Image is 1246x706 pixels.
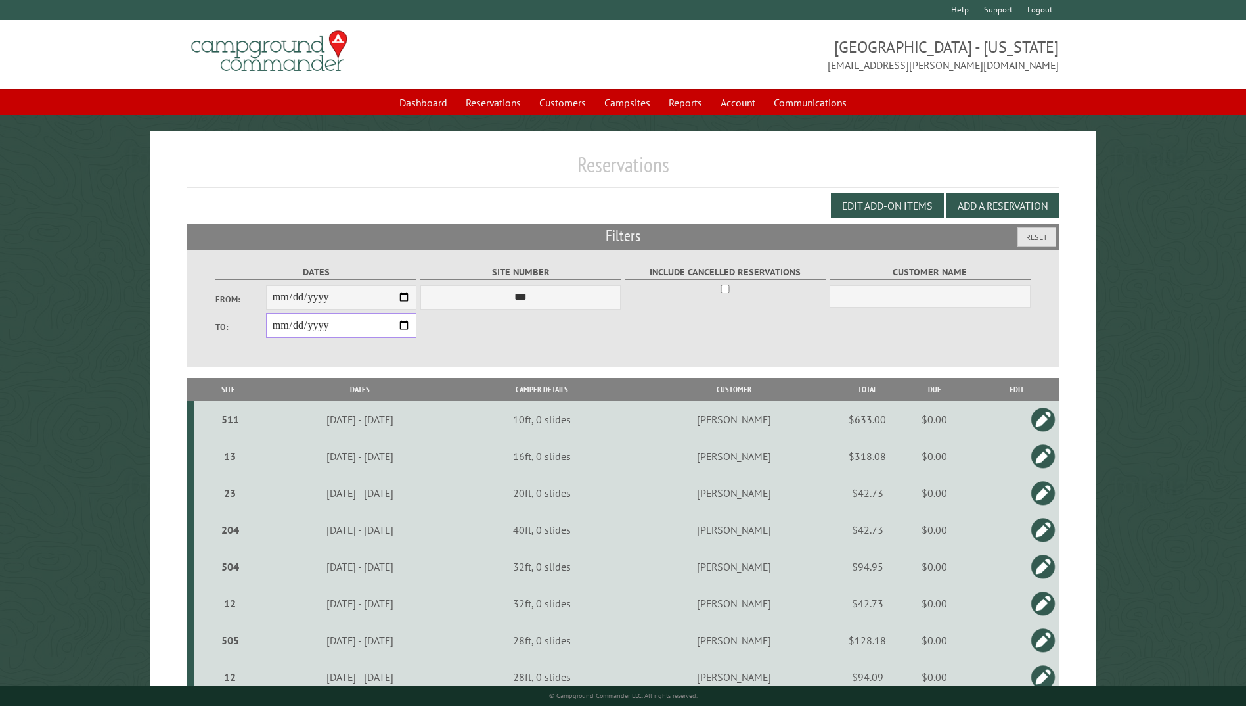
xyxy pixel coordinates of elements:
[627,378,841,401] th: Customer
[627,511,841,548] td: [PERSON_NAME]
[199,450,260,463] div: 13
[830,265,1030,280] label: Customer Name
[215,265,416,280] label: Dates
[894,585,975,622] td: $0.00
[457,401,627,438] td: 10ft, 0 slides
[841,475,894,511] td: $42.73
[265,413,455,426] div: [DATE] - [DATE]
[457,548,627,585] td: 32ft, 0 slides
[265,597,455,610] div: [DATE] - [DATE]
[894,401,975,438] td: $0.00
[199,634,260,647] div: 505
[457,659,627,696] td: 28ft, 0 slides
[894,622,975,659] td: $0.00
[199,560,260,573] div: 504
[187,152,1058,188] h1: Reservations
[457,585,627,622] td: 32ft, 0 slides
[199,597,260,610] div: 12
[215,293,265,306] label: From:
[187,26,351,77] img: Campground Commander
[265,450,455,463] div: [DATE] - [DATE]
[420,265,621,280] label: Site Number
[625,265,826,280] label: Include Cancelled Reservations
[457,438,627,475] td: 16ft, 0 slides
[458,90,529,115] a: Reservations
[841,438,894,475] td: $318.08
[194,378,262,401] th: Site
[894,378,975,401] th: Due
[623,36,1059,73] span: [GEOGRAPHIC_DATA] - [US_STATE] [EMAIL_ADDRESS][PERSON_NAME][DOMAIN_NAME]
[841,659,894,696] td: $94.09
[199,486,260,500] div: 23
[894,548,975,585] td: $0.00
[841,585,894,622] td: $42.73
[894,659,975,696] td: $0.00
[841,378,894,401] th: Total
[831,193,944,218] button: Edit Add-on Items
[894,475,975,511] td: $0.00
[627,548,841,585] td: [PERSON_NAME]
[457,378,627,401] th: Camper Details
[199,671,260,684] div: 12
[1017,227,1056,247] button: Reset
[187,224,1058,248] h2: Filters
[215,321,265,333] label: To:
[265,634,455,647] div: [DATE] - [DATE]
[596,90,658,115] a: Campsites
[265,560,455,573] div: [DATE] - [DATE]
[549,692,698,700] small: © Campground Commander LLC. All rights reserved.
[531,90,594,115] a: Customers
[841,401,894,438] td: $633.00
[841,511,894,548] td: $42.73
[975,378,1059,401] th: Edit
[627,585,841,622] td: [PERSON_NAME]
[265,671,455,684] div: [DATE] - [DATE]
[391,90,455,115] a: Dashboard
[894,511,975,548] td: $0.00
[946,193,1059,218] button: Add a Reservation
[713,90,763,115] a: Account
[265,523,455,536] div: [DATE] - [DATE]
[627,622,841,659] td: [PERSON_NAME]
[199,523,260,536] div: 204
[661,90,710,115] a: Reports
[627,659,841,696] td: [PERSON_NAME]
[841,548,894,585] td: $94.95
[263,378,457,401] th: Dates
[457,475,627,511] td: 20ft, 0 slides
[265,486,455,500] div: [DATE] - [DATE]
[627,401,841,438] td: [PERSON_NAME]
[627,475,841,511] td: [PERSON_NAME]
[199,413,260,426] div: 511
[894,438,975,475] td: $0.00
[841,622,894,659] td: $128.18
[457,622,627,659] td: 28ft, 0 slides
[457,511,627,548] td: 40ft, 0 slides
[627,438,841,475] td: [PERSON_NAME]
[766,90,855,115] a: Communications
